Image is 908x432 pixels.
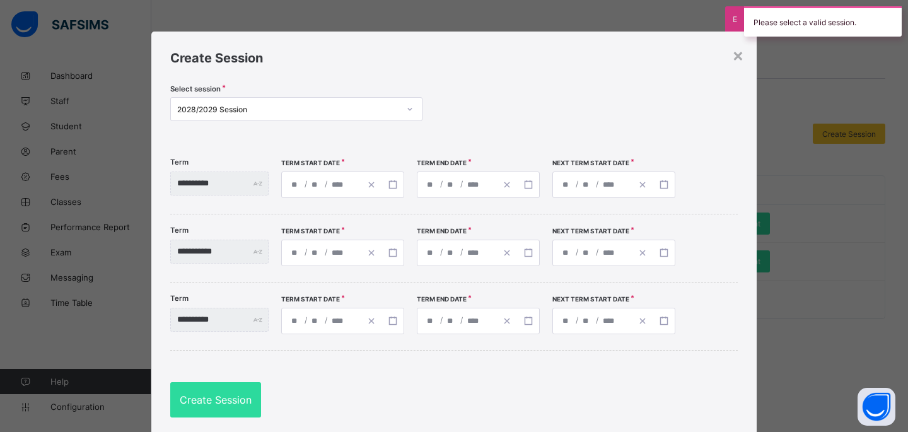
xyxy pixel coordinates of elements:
span: / [595,315,600,325]
span: Term End Date [417,159,467,166]
span: / [439,247,444,257]
span: / [439,178,444,189]
span: / [459,315,464,325]
span: Select session [170,85,221,93]
span: / [595,247,600,257]
span: Next Term Start Date [552,159,629,166]
span: / [303,247,308,257]
span: Term End Date [417,295,467,303]
span: / [303,178,308,189]
span: / [459,247,464,257]
div: Please select a valid session. [744,6,902,37]
span: / [574,315,579,325]
span: Create Session [180,394,252,406]
span: Term Start Date [281,295,340,303]
span: / [323,178,329,189]
span: / [303,315,308,325]
button: Open asap [858,388,895,426]
span: / [574,247,579,257]
span: Next Term Start Date [552,295,629,303]
span: / [323,247,329,257]
div: 2028/2029 Session [177,105,399,114]
span: / [439,315,444,325]
span: Term End Date [417,227,467,235]
span: / [459,178,464,189]
label: Term [170,226,189,235]
span: Next Term Start Date [552,227,629,235]
span: Create Session [170,50,263,66]
span: / [574,178,579,189]
label: Term [170,294,189,303]
span: Term Start Date [281,227,340,235]
span: / [323,315,329,325]
span: / [595,178,600,189]
span: Term Start Date [281,159,340,166]
div: × [732,44,744,66]
label: Term [170,158,189,166]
